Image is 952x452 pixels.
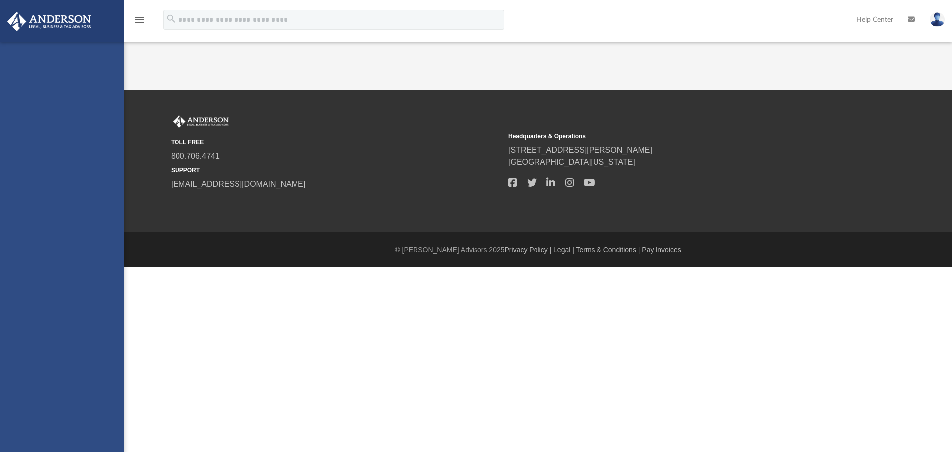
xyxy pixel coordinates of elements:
i: search [166,13,177,24]
a: [STREET_ADDRESS][PERSON_NAME] [508,146,652,154]
a: [GEOGRAPHIC_DATA][US_STATE] [508,158,635,166]
small: SUPPORT [171,166,501,175]
a: [EMAIL_ADDRESS][DOMAIN_NAME] [171,180,305,188]
small: TOLL FREE [171,138,501,147]
small: Headquarters & Operations [508,132,838,141]
img: Anderson Advisors Platinum Portal [4,12,94,31]
img: Anderson Advisors Platinum Portal [171,115,231,128]
div: © [PERSON_NAME] Advisors 2025 [124,245,952,255]
a: menu [134,19,146,26]
a: Legal | [553,246,574,254]
a: Terms & Conditions | [576,246,640,254]
img: User Pic [930,12,945,27]
a: 800.706.4741 [171,152,220,160]
a: Pay Invoices [642,246,681,254]
a: Privacy Policy | [505,246,552,254]
i: menu [134,14,146,26]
